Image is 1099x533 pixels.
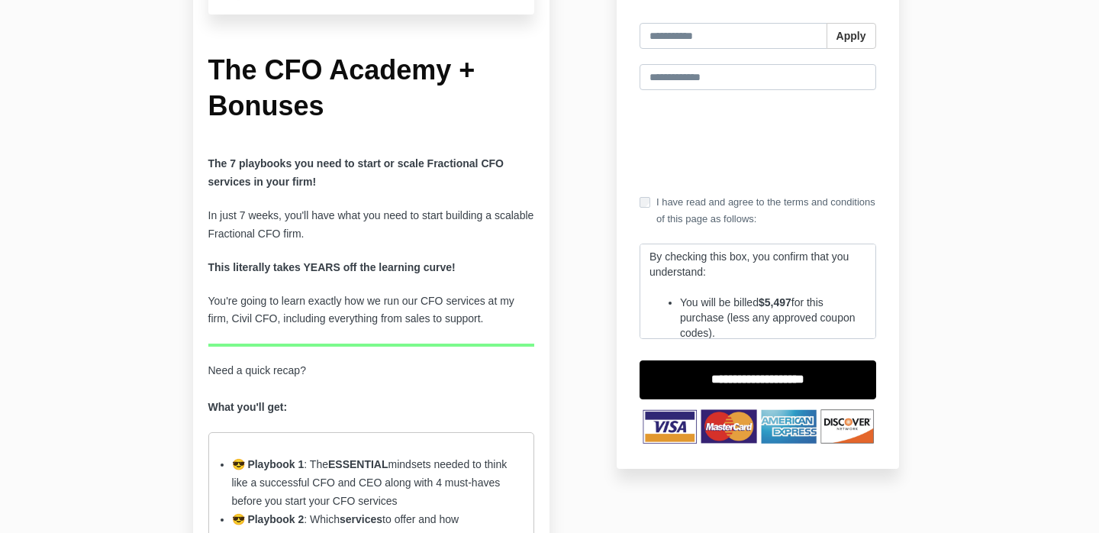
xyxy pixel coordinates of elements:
[232,513,305,525] strong: 😎 Playbook 2
[680,295,866,341] p: You will be billed for this purchase (less any approved coupon codes).
[640,197,650,208] input: I have read and agree to the terms and conditions of this page as follows:
[827,23,876,49] button: Apply
[637,102,879,182] iframe: Secure payment input frame
[640,194,876,228] label: I have read and agree to the terms and conditions of this page as follows:
[208,401,288,413] strong: What you'll get:
[208,362,535,417] p: Need a quick recap?
[232,456,511,511] li: : The mindsets needed to think like a successful CFO and CEO along with 4 must-haves before you s...
[640,407,876,446] img: TNbqccpWSzOQmI4HNVXb_Untitled_design-53.png
[208,207,535,244] p: In just 7 weeks, you'll have what you need to start building a scalable Fractional CFO firm.
[208,261,456,273] strong: This literally takes YEARS off the learning curve!
[208,292,535,329] p: You're going to learn exactly how we run our CFO services at my firm, Civil CFO, including everyt...
[340,513,382,525] strong: services
[649,249,866,279] p: By checking this box, you confirm that you understand:
[328,458,388,470] strong: ESSENTIAL
[232,458,305,470] strong: 😎 Playbook 1
[208,157,504,188] b: The 7 playbooks you need to start or scale Fractional CFO services in your firm!
[208,53,535,124] h1: The CFO Academy + Bonuses
[759,296,791,308] strong: $5,497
